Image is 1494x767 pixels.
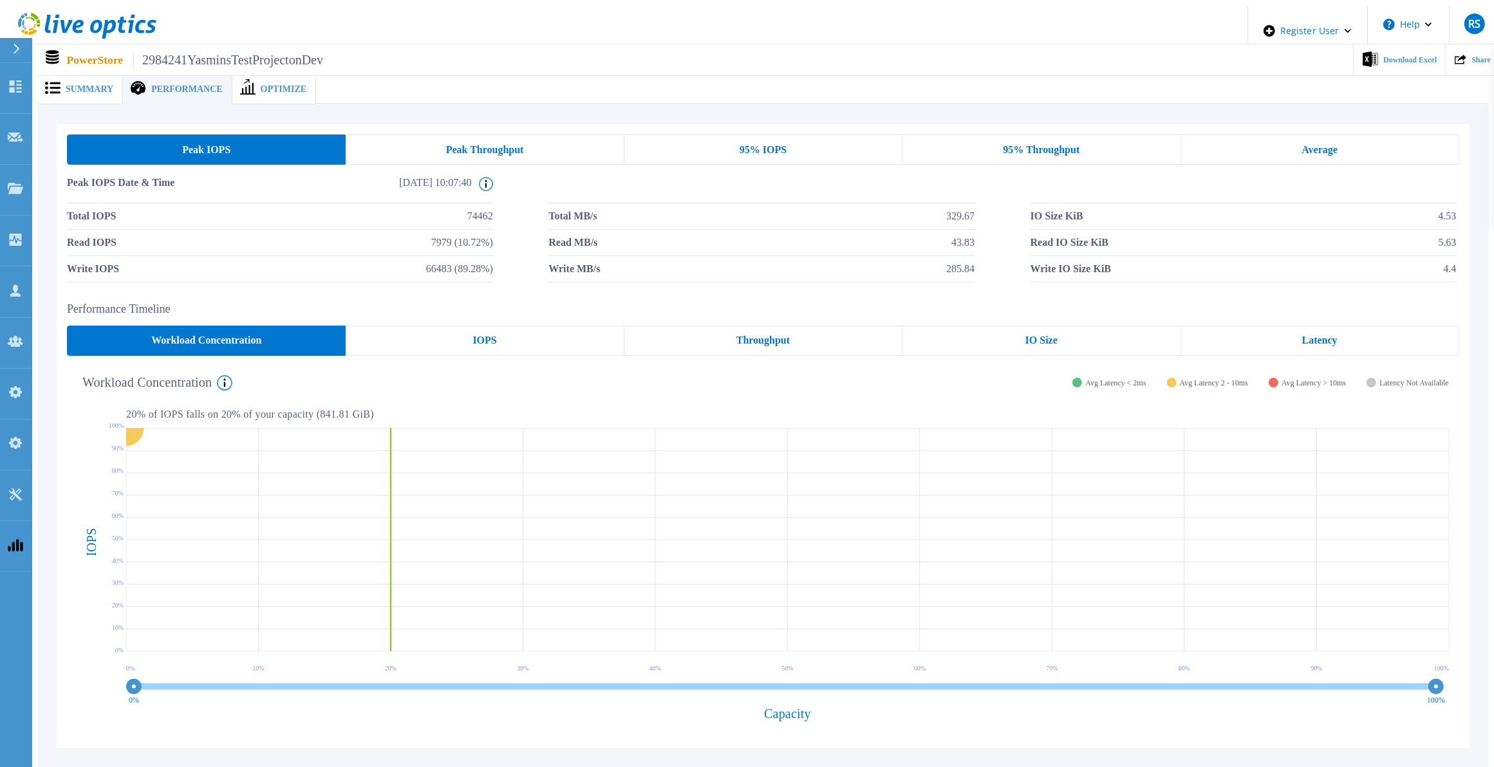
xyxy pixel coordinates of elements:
span: 95% IOPS [740,145,787,155]
text: 100% [109,422,124,429]
span: IOPS [472,335,496,346]
text: 50% [112,534,124,541]
text: 90 % [1311,665,1322,672]
text: 100 % [1434,665,1449,672]
h4: Capacity [126,707,1449,721]
text: 80 % [1179,665,1190,672]
p: PowerStore [67,53,323,68]
span: Peak IOPS Date & Time [67,177,269,203]
text: 10 % [252,665,264,672]
text: 100% [1427,695,1445,704]
span: Read IOPS [67,230,117,255]
span: Total MB/s [548,203,597,229]
span: IO Size [1025,335,1058,346]
span: Avg Latency 2 - 10ms [1180,378,1248,388]
h4: IOPS [85,494,98,590]
span: 66483 (89.28%) [426,256,493,282]
span: Peak Throughput [446,145,524,155]
text: 90% [112,445,124,452]
text: 30% [112,579,124,586]
span: Share [1471,56,1491,64]
div: Register User [1248,5,1367,57]
span: Throughput [736,335,790,346]
span: 285.84 [946,256,975,282]
span: Write IO Size KiB [1031,256,1111,282]
span: Write MB/s [548,256,600,282]
h2: Performance Timeline [67,302,1459,316]
span: RS [1468,19,1480,29]
text: 50 % [781,665,793,672]
span: Average [1302,145,1338,155]
text: 70 % [1046,665,1058,672]
h4: Workload Concentration [82,375,232,391]
span: 5.63 [1439,230,1457,255]
button: Help [1368,5,1448,44]
span: Total IOPS [67,203,116,229]
span: 7979 (10.72%) [431,230,493,255]
span: 2984241YasminsTestProjectonDev [133,53,323,68]
text: 60% [112,512,124,519]
span: Download Excel [1383,56,1437,64]
text: 70% [112,490,124,497]
text: 40 % [649,665,661,672]
span: Latency [1302,335,1338,346]
span: Avg Latency < 2ms [1085,378,1146,388]
span: Optimize [261,85,307,94]
text: 60 % [914,665,926,672]
span: Performance [151,85,222,94]
text: 10% [112,624,124,631]
text: 0% [115,647,124,654]
text: 40% [112,557,124,564]
span: Write IOPS [67,256,119,282]
span: 329.67 [946,203,975,229]
text: 0% [129,695,139,704]
span: IO Size KiB [1031,203,1083,229]
span: Summary [66,85,113,94]
text: 30 % [517,665,528,672]
text: 20% [112,602,124,609]
span: Avg Latency > 10ms [1282,378,1346,388]
span: [DATE] 10:07:40 [269,177,471,203]
span: Latency Not Available [1379,378,1449,388]
span: Workload Concentration [151,335,261,346]
span: 95% Throughput [1003,145,1079,155]
span: 4.4 [1444,256,1457,282]
span: 74462 [467,203,493,229]
span: 43.83 [951,230,975,255]
div: , [5,5,1489,734]
span: Peak IOPS [182,145,230,155]
text: 20 % [385,665,397,672]
span: Read IO Size KiB [1031,230,1108,255]
span: 4.53 [1439,203,1457,229]
p: 20 % of IOPS falls on 20 % of your capacity ( 841.81 GiB ) [126,409,1449,420]
span: Read MB/s [548,230,597,255]
text: 80% [112,467,124,474]
text: 0 % [126,665,135,672]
